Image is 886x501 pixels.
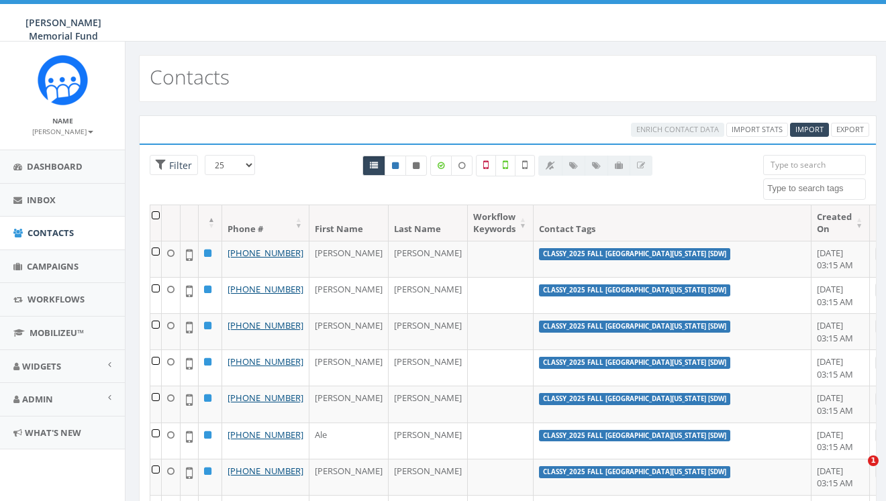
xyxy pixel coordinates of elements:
th: Created On: activate to sort column ascending [811,205,870,241]
i: This phone number is subscribed and will receive texts. [392,162,399,170]
span: Import [795,124,824,134]
th: Last Name [389,205,468,241]
span: Inbox [27,194,56,206]
td: [DATE] 03:15 AM [811,349,870,386]
label: classy_2025 Fall [GEOGRAPHIC_DATA][US_STATE] [SDW] [539,321,730,333]
label: Data not Enriched [451,156,473,176]
th: Workflow Keywords: activate to sort column ascending [468,205,534,241]
label: classy_2025 Fall [GEOGRAPHIC_DATA][US_STATE] [SDW] [539,430,730,442]
span: MobilizeU™ [30,327,84,339]
label: classy_2025 Fall [GEOGRAPHIC_DATA][US_STATE] [SDW] [539,466,730,478]
label: Not a Mobile [476,155,496,176]
small: [PERSON_NAME] [32,127,93,136]
label: classy_2025 Fall [GEOGRAPHIC_DATA][US_STATE] [SDW] [539,284,730,296]
a: Active [385,156,406,176]
td: [DATE] 03:15 AM [811,459,870,495]
td: [DATE] 03:15 AM [811,277,870,313]
td: [PERSON_NAME] [309,277,389,313]
a: [PHONE_NUMBER] [228,319,303,331]
a: All contacts [362,156,385,176]
input: Type to search [763,155,866,175]
a: [PHONE_NUMBER] [228,465,303,477]
span: Admin [22,393,53,405]
label: Validated [495,155,515,176]
td: [PERSON_NAME] [309,349,389,386]
span: Campaigns [27,260,79,272]
img: Rally_Corp_Icon.png [38,55,88,105]
a: Import [790,123,829,137]
h2: Contacts [150,66,230,88]
span: Widgets [22,360,61,372]
td: [PERSON_NAME] [309,241,389,277]
a: [PHONE_NUMBER] [228,392,303,404]
td: [DATE] 03:15 AM [811,241,870,277]
span: [PERSON_NAME] Memorial Fund [26,16,101,42]
textarea: Search [767,182,865,194]
a: [PHONE_NUMBER] [228,283,303,295]
td: [PERSON_NAME] [389,277,468,313]
a: [PHONE_NUMBER] [228,355,303,368]
td: [PERSON_NAME] [389,386,468,422]
td: [PERSON_NAME] [389,423,468,459]
td: [PERSON_NAME] [389,459,468,495]
iframe: Intercom live chat [840,455,873,488]
td: [PERSON_NAME] [309,313,389,349]
td: [DATE] 03:15 AM [811,386,870,422]
a: Import Stats [726,123,788,137]
span: 1 [868,455,879,466]
a: [PHONE_NUMBER] [228,247,303,259]
i: This phone number is unsubscribed and has opted-out of all texts. [413,162,420,170]
span: Workflows [28,293,85,305]
a: [PERSON_NAME] [32,125,93,137]
td: Ale [309,423,389,459]
label: classy_2025 Fall [GEOGRAPHIC_DATA][US_STATE] [SDW] [539,357,730,369]
td: [DATE] 03:15 AM [811,313,870,349]
label: classy_2025 Fall [GEOGRAPHIC_DATA][US_STATE] [SDW] [539,248,730,260]
a: [PHONE_NUMBER] [228,429,303,441]
td: [PERSON_NAME] [309,386,389,422]
span: CSV files only [795,124,824,134]
label: classy_2025 Fall [GEOGRAPHIC_DATA][US_STATE] [SDW] [539,393,730,405]
span: Advance Filter [150,155,198,176]
td: [PERSON_NAME] [389,349,468,386]
th: Contact Tags [534,205,811,241]
td: [PERSON_NAME] [389,313,468,349]
td: [PERSON_NAME] [389,241,468,277]
span: What's New [25,427,81,439]
th: Phone #: activate to sort column ascending [222,205,309,241]
a: Opted Out [405,156,427,176]
small: Name [52,116,73,125]
span: Filter [166,159,192,172]
span: Dashboard [27,160,83,172]
td: [PERSON_NAME] [309,459,389,495]
td: [DATE] 03:15 AM [811,423,870,459]
label: Not Validated [515,155,535,176]
label: Data Enriched [430,156,452,176]
a: Export [831,123,869,137]
span: Contacts [28,227,74,239]
th: First Name [309,205,389,241]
